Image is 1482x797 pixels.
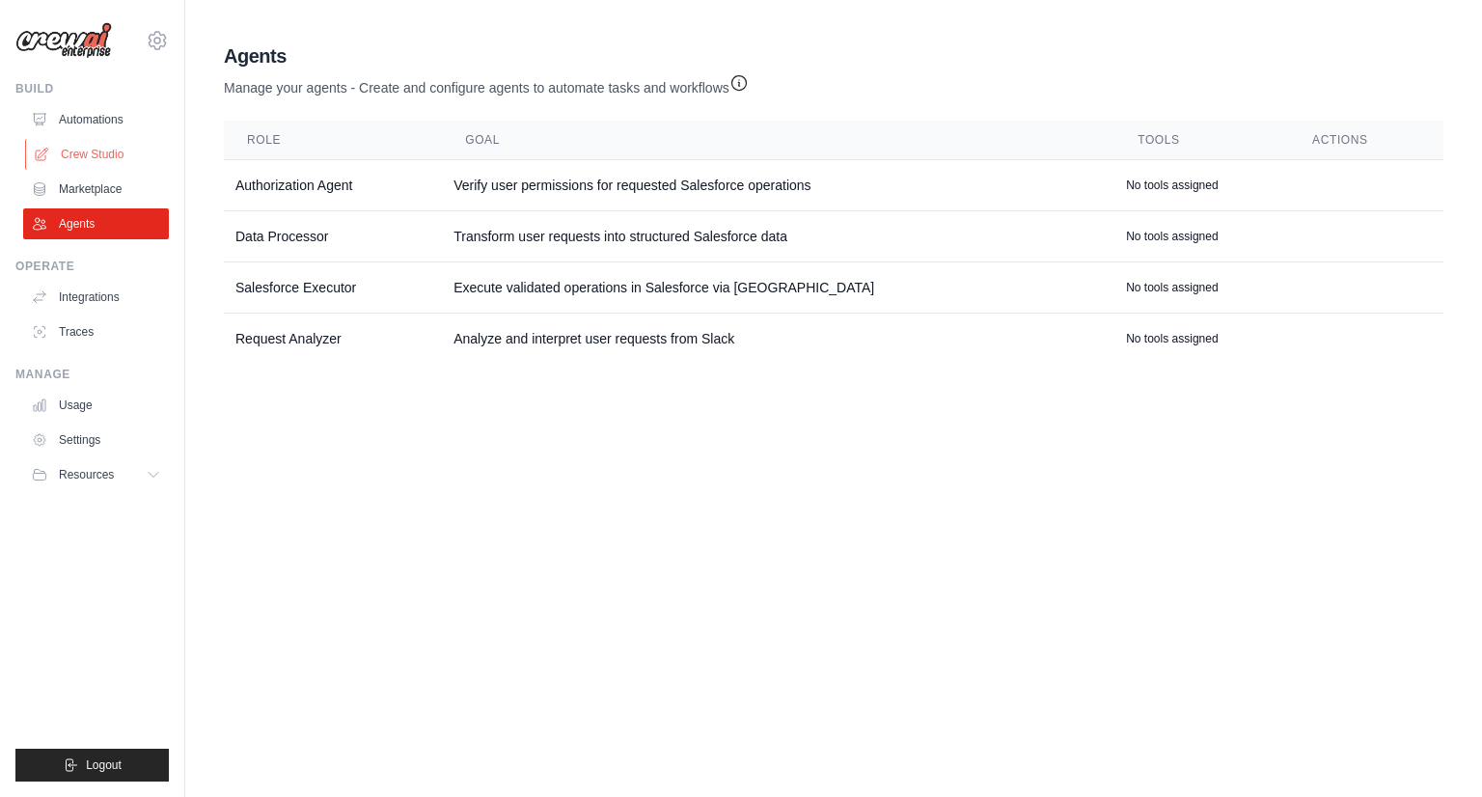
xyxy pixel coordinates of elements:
[224,121,442,160] th: Role
[224,314,442,365] td: Request Analyzer
[23,459,169,490] button: Resources
[25,139,171,170] a: Crew Studio
[23,174,169,205] a: Marketplace
[23,208,169,239] a: Agents
[224,211,442,262] td: Data Processor
[23,282,169,313] a: Integrations
[1126,331,1218,346] p: No tools assigned
[442,314,1114,365] td: Analyze and interpret user requests from Slack
[1289,121,1443,160] th: Actions
[442,262,1114,314] td: Execute validated operations in Salesforce via [GEOGRAPHIC_DATA]
[1126,178,1218,193] p: No tools assigned
[442,121,1114,160] th: Goal
[15,259,169,274] div: Operate
[442,160,1114,211] td: Verify user permissions for requested Salesforce operations
[1126,280,1218,295] p: No tools assigned
[23,425,169,455] a: Settings
[1114,121,1289,160] th: Tools
[15,81,169,96] div: Build
[15,367,169,382] div: Manage
[15,749,169,782] button: Logout
[224,42,749,69] h2: Agents
[224,262,442,314] td: Salesforce Executor
[23,390,169,421] a: Usage
[23,104,169,135] a: Automations
[442,211,1114,262] td: Transform user requests into structured Salesforce data
[224,69,749,97] p: Manage your agents - Create and configure agents to automate tasks and workflows
[1126,229,1218,244] p: No tools assigned
[59,467,114,482] span: Resources
[23,316,169,347] a: Traces
[15,22,112,59] img: Logo
[86,757,122,773] span: Logout
[224,160,442,211] td: Authorization Agent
